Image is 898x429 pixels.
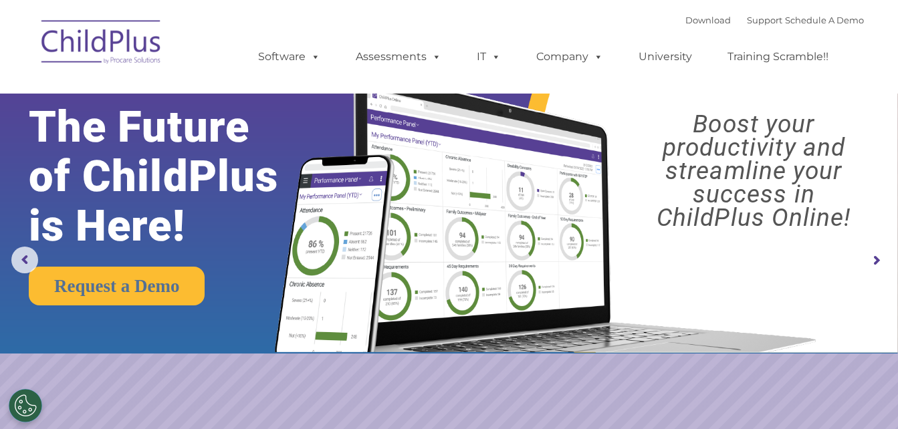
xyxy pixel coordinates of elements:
[785,15,864,25] a: Schedule A Demo
[625,43,705,70] a: University
[463,43,514,70] a: IT
[29,267,205,305] a: Request a Demo
[685,15,864,25] font: |
[342,43,455,70] a: Assessments
[714,43,842,70] a: Training Scramble!!
[35,11,169,78] img: ChildPlus by Procare Solutions
[186,88,227,98] span: Last name
[621,112,887,229] rs-layer: Boost your productivity and streamline your success in ChildPlus Online!
[186,143,243,153] span: Phone number
[523,43,616,70] a: Company
[9,389,42,422] button: Cookies Settings
[685,15,731,25] a: Download
[29,102,316,251] rs-layer: The Future of ChildPlus is Here!
[747,15,782,25] a: Support
[245,43,334,70] a: Software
